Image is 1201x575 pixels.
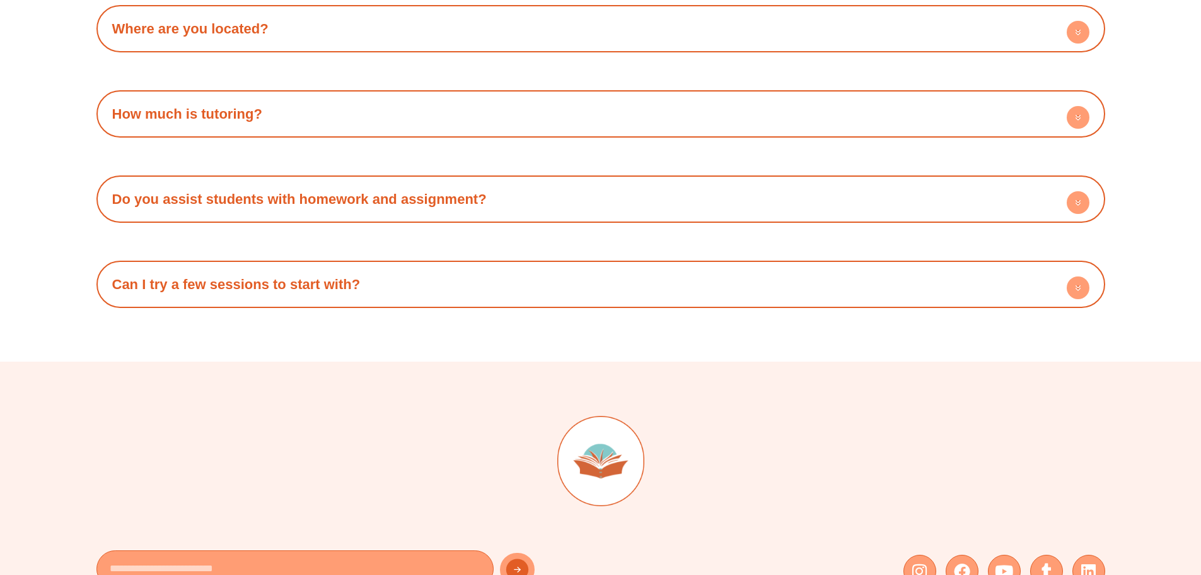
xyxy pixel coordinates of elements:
[103,182,1099,216] h4: Do you assist students with homework and assignment?
[103,97,1099,131] div: How much is tutoring?
[112,191,487,207] a: Do you assist students with homework and assignment?
[991,432,1201,575] iframe: Chat Widget
[103,267,1099,302] h4: Can I try a few sessions to start with?
[103,11,1099,46] h4: Where are you located?
[112,276,361,292] a: Can I try a few sessions to start with?
[112,106,262,122] a: How much is tutoring?
[112,21,269,37] a: Where are you located?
